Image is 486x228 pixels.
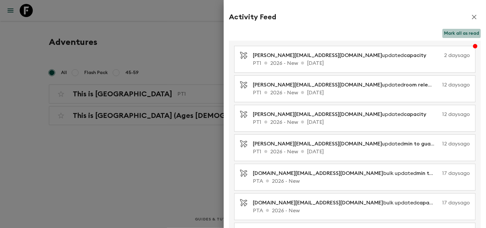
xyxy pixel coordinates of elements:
[253,141,382,146] span: [PERSON_NAME][EMAIL_ADDRESS][DOMAIN_NAME]
[416,200,439,205] span: capacity
[253,148,470,156] p: PT1 2026 - New [DATE]
[253,89,470,97] p: PT1 2026 - New [DATE]
[253,118,470,126] p: PT1 2026 - New [DATE]
[253,140,440,148] p: updated
[253,207,470,215] p: PTA 2026 - New
[253,81,440,89] p: updated
[253,82,382,87] span: [PERSON_NAME][EMAIL_ADDRESS][DOMAIN_NAME]
[404,112,426,117] span: capacity
[253,171,383,176] span: [DOMAIN_NAME][EMAIL_ADDRESS][DOMAIN_NAME]
[442,169,470,177] p: 17 days ago
[434,51,470,59] p: 2 days ago
[253,200,383,205] span: [DOMAIN_NAME][EMAIL_ADDRESS][DOMAIN_NAME]
[253,199,440,207] p: bulk updated
[434,110,470,118] p: 12 days ago
[416,171,461,176] span: min to guarantee
[253,169,440,177] p: bulk updated
[404,53,426,58] span: capacity
[253,177,470,185] p: PTA 2026 - New
[442,140,470,148] p: 12 days ago
[253,59,470,67] p: PT1 2026 - New [DATE]
[404,82,450,87] span: room release days
[253,53,382,58] span: [PERSON_NAME][EMAIL_ADDRESS][DOMAIN_NAME]
[442,81,470,89] p: 12 days ago
[253,110,432,118] p: updated
[229,13,276,21] h2: Activity Feed
[253,112,382,117] span: [PERSON_NAME][EMAIL_ADDRESS][DOMAIN_NAME]
[404,141,448,146] span: min to guarantee
[442,29,481,38] button: Mark all as read
[253,51,432,59] p: updated
[442,199,470,207] p: 17 days ago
